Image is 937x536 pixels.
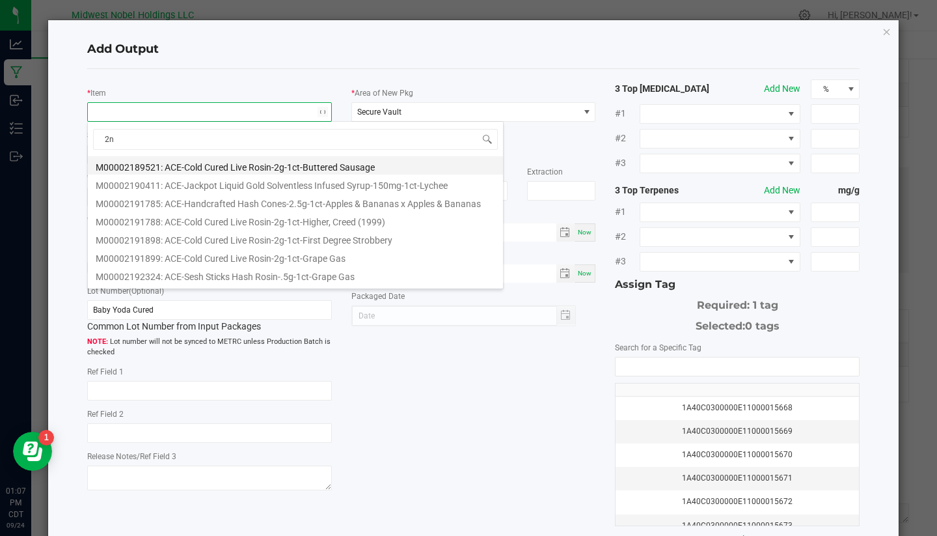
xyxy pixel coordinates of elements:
[87,451,176,462] label: Release Notes/Ref Field 3
[615,184,713,197] strong: 3 Top Terpenes
[87,337,332,358] span: Lot number will not be synced to METRC unless Production Batch is checked
[615,205,640,219] span: #1
[640,227,800,247] span: NO DATA FOUND
[13,432,52,471] iframe: Resource center
[355,87,413,99] label: Area of New Pkg
[811,184,860,197] strong: mg/g
[578,229,591,236] span: Now
[640,252,800,272] span: NO DATA FOUND
[623,496,851,508] div: 1A40C0300000E11000015672
[38,430,54,445] iframe: Resource center unread badge
[87,300,332,333] div: Common Lot Number from Input Packages
[527,166,563,178] label: Extraction
[615,107,640,120] span: #1
[616,358,859,376] input: NO DATA FOUND
[640,154,800,173] span: NO DATA FOUND
[615,313,860,334] div: Selected:
[556,264,575,283] span: Toggle calendar
[615,277,860,292] div: Assign Tag
[745,320,780,332] span: 0 tags
[357,107,401,117] span: Secure Vault
[90,87,106,99] label: Item
[623,402,851,414] div: 1A40C0300000E11000015668
[764,184,800,197] button: Add New
[764,82,800,96] button: Add New
[623,449,851,461] div: 1A40C0300000E11000015670
[87,408,124,420] label: Ref Field 2
[87,366,124,378] label: Ref Field 1
[615,156,640,170] span: #3
[578,270,591,277] span: Now
[615,255,640,268] span: #3
[623,472,851,485] div: 1A40C0300000E11000015671
[615,132,640,145] span: #2
[640,104,800,124] span: NO DATA FOUND
[615,342,701,354] label: Search for a Specific Tag
[623,520,851,532] div: 1A40C0300000E11000015673
[615,230,640,244] span: #2
[129,287,164,296] span: (Optional)
[615,292,860,313] div: Required: 1 tag
[640,129,800,148] span: NO DATA FOUND
[615,82,713,96] strong: 3 Top [MEDICAL_DATA]
[556,223,575,242] span: Toggle calendar
[87,41,860,58] h4: Add Output
[623,425,851,438] div: 1A40C0300000E11000015669
[640,203,800,222] span: NO DATA FOUND
[811,80,843,98] span: %
[87,285,164,297] label: Lot Number
[351,290,405,302] label: Packaged Date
